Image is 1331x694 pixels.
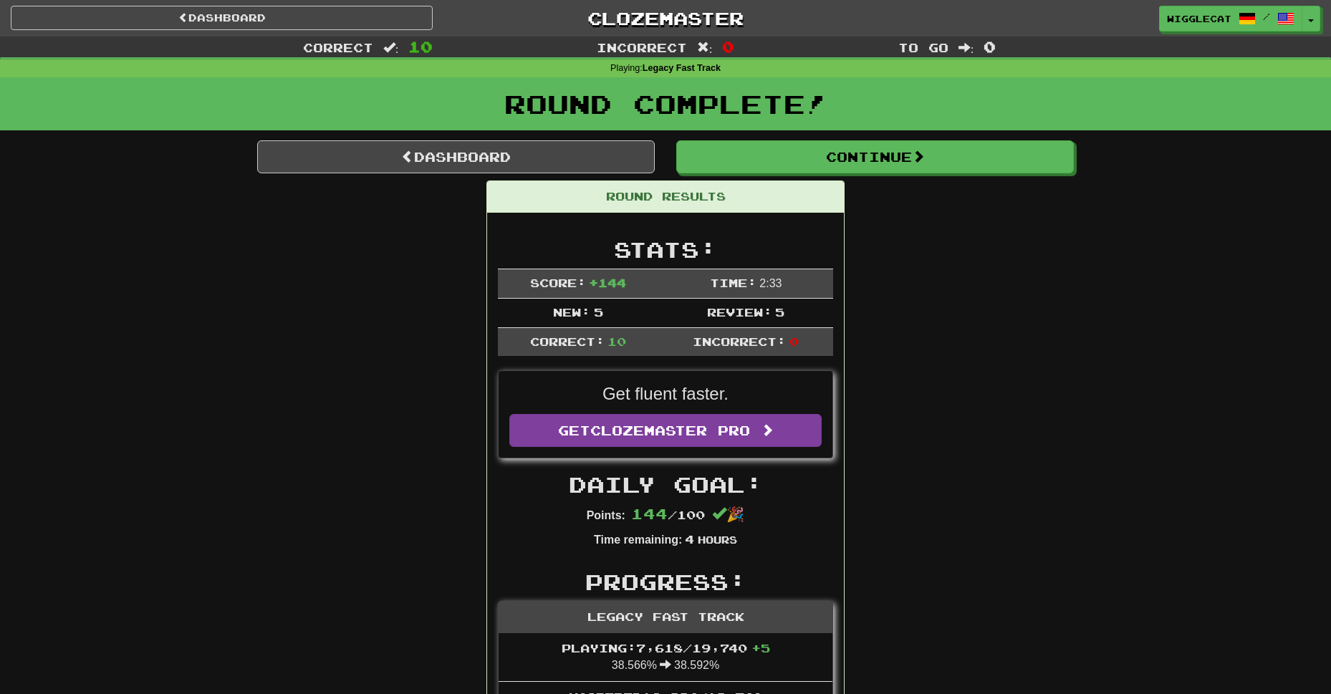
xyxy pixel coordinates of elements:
span: : [383,42,399,54]
span: : [958,42,974,54]
span: 10 [408,38,433,55]
span: + 144 [589,276,626,289]
span: Incorrect [597,40,687,54]
span: Time: [710,276,756,289]
a: GetClozemaster Pro [509,414,822,447]
a: Dashboard [11,6,433,30]
span: New: [553,305,590,319]
span: Review: [707,305,772,319]
span: 144 [631,505,668,522]
a: Dashboard [257,140,655,173]
span: wigglecat [1167,12,1231,25]
span: 10 [607,334,626,348]
span: To go [898,40,948,54]
h2: Progress: [498,570,833,594]
span: Playing: 7,618 / 19,740 [562,641,770,655]
span: 0 [789,334,799,348]
li: 38.566% 38.592% [499,633,832,682]
span: 5 [775,305,784,319]
p: Get fluent faster. [509,382,822,406]
span: Correct: [530,334,605,348]
span: 5 [594,305,603,319]
div: Round Results [487,181,844,213]
small: Hours [698,534,737,546]
span: 0 [984,38,996,55]
a: wigglecat / [1159,6,1302,32]
span: + 5 [751,641,770,655]
span: 🎉 [712,506,744,522]
div: Legacy Fast Track [499,602,832,633]
span: Correct [303,40,373,54]
span: 4 [685,532,694,546]
span: Incorrect: [693,334,786,348]
span: / 100 [631,508,705,521]
span: Score: [530,276,586,289]
strong: Time remaining: [594,534,682,546]
h1: Round Complete! [5,90,1326,118]
span: 2 : 33 [759,277,782,289]
span: / [1263,11,1270,21]
span: Clozemaster Pro [590,423,750,438]
h2: Daily Goal: [498,473,833,496]
button: Continue [676,140,1074,173]
span: : [697,42,713,54]
span: 0 [722,38,734,55]
h2: Stats: [498,238,833,261]
strong: Legacy Fast Track [643,63,721,73]
a: Clozemaster [454,6,876,31]
strong: Points: [587,509,625,521]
